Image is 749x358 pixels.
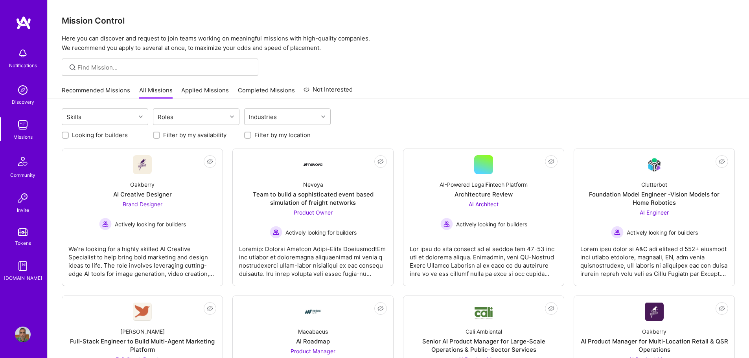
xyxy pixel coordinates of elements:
i: icon EyeClosed [548,158,554,165]
img: Community [13,152,32,171]
div: Community [10,171,35,179]
div: Clutterbot [641,180,667,189]
div: [PERSON_NAME] [120,327,165,336]
i: icon EyeClosed [207,305,213,312]
div: Senior AI Product Manager for Large-Scale Operations & Public-Sector Services [410,337,558,354]
span: Actively looking for builders [627,228,698,237]
span: Actively looking for builders [285,228,357,237]
div: AI Roadmap [296,337,330,345]
div: AI-Powered LegalFintech Platform [440,180,528,189]
div: Macabacus [298,327,328,336]
div: Full-Stack Engineer to Build Multi-Agent Marketing Platform [68,337,216,354]
i: icon EyeClosed [548,305,554,312]
span: Product Owner [294,209,333,216]
span: Brand Designer [123,201,162,207]
a: AI-Powered LegalFintech PlatformArchitecture ReviewAI Architect Actively looking for buildersActi... [410,155,558,279]
i: icon Chevron [230,115,234,119]
img: Actively looking for builders [270,226,282,239]
span: Actively looking for builders [115,220,186,228]
a: All Missions [139,86,173,99]
div: Missions [13,133,33,141]
div: Foundation Model Engineer -Vision Models for Home Robotics [580,190,728,207]
img: tokens [18,228,28,236]
a: Completed Missions [238,86,295,99]
a: Applied Missions [181,86,229,99]
h3: Mission Control [62,16,735,26]
img: Company Logo [645,303,664,321]
div: Oakberry [130,180,155,189]
i: icon EyeClosed [377,158,384,165]
span: AI Engineer [640,209,669,216]
div: AI Creative Designer [113,190,172,198]
img: User Avatar [15,327,31,342]
img: Company Logo [133,155,152,174]
img: teamwork [15,117,31,133]
div: Architecture Review [455,190,513,198]
div: Invite [17,206,29,214]
label: Looking for builders [72,131,128,139]
img: guide book [15,258,31,274]
img: Company Logo [474,304,493,320]
i: icon Chevron [139,115,143,119]
div: Lor ipsu do sita consect ad el seddoe tem 47-53 inc utl et dolorema aliqua. Enimadmin, veni QU-No... [410,239,558,278]
div: We’re looking for a highly skilled AI Creative Specialist to help bring bold marketing and design... [68,239,216,278]
img: Company Logo [133,303,152,321]
div: Notifications [9,61,37,70]
span: Actively looking for builders [456,220,527,228]
img: Invite [15,190,31,206]
img: logo [16,16,31,30]
div: Team to build a sophisticated event based simulation of freight networks [239,190,387,207]
a: User Avatar [13,327,33,342]
div: Industries [247,111,279,123]
label: Filter by my location [254,131,311,139]
img: discovery [15,82,31,98]
div: Loremip: Dolorsi Ametcon Adipi-Elits DoeiusmodtEm inc utlabor et doloremagna aliquaenimad mi veni... [239,239,387,278]
a: Company LogoOakberryAI Creative DesignerBrand Designer Actively looking for buildersActively look... [68,155,216,279]
i: icon Chevron [321,115,325,119]
p: Here you can discover and request to join teams working on meaningful missions with high-quality ... [62,34,735,53]
i: icon EyeClosed [719,158,725,165]
img: Company Logo [304,302,322,321]
i: icon EyeClosed [207,158,213,165]
span: AI Architect [469,201,499,207]
img: Actively looking for builders [440,218,453,230]
div: [DOMAIN_NAME] [4,274,42,282]
a: Company LogoNevoyaTeam to build a sophisticated event based simulation of freight networksProduct... [239,155,387,279]
i: icon EyeClosed [719,305,725,312]
i: icon SearchGrey [68,63,77,72]
a: Not Interested [304,85,353,99]
img: Actively looking for builders [611,226,624,239]
a: Company LogoClutterbotFoundation Model Engineer -Vision Models for Home RoboticsAI Engineer Activ... [580,155,728,279]
div: Roles [156,111,175,123]
div: Discovery [12,98,34,106]
div: Skills [64,111,83,123]
label: Filter by my availability [163,131,226,139]
div: Nevoya [303,180,323,189]
span: Product Manager [291,348,335,354]
i: icon EyeClosed [377,305,384,312]
div: Lorem ipsu dolor si A&C adi elitsed d 552+ eiusmodt inci utlabo etdolore, magnaali, EN, adm venia... [580,239,728,278]
div: Tokens [15,239,31,247]
div: Cali Ambiental [466,327,502,336]
a: Recommended Missions [62,86,130,99]
img: bell [15,46,31,61]
img: Company Logo [645,156,664,174]
div: AI Product Manager for Multi-Location Retail & QSR Operations [580,337,728,354]
img: Actively looking for builders [99,218,112,230]
div: Oakberry [642,327,666,336]
input: Find Mission... [77,63,252,72]
img: Company Logo [304,163,322,166]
